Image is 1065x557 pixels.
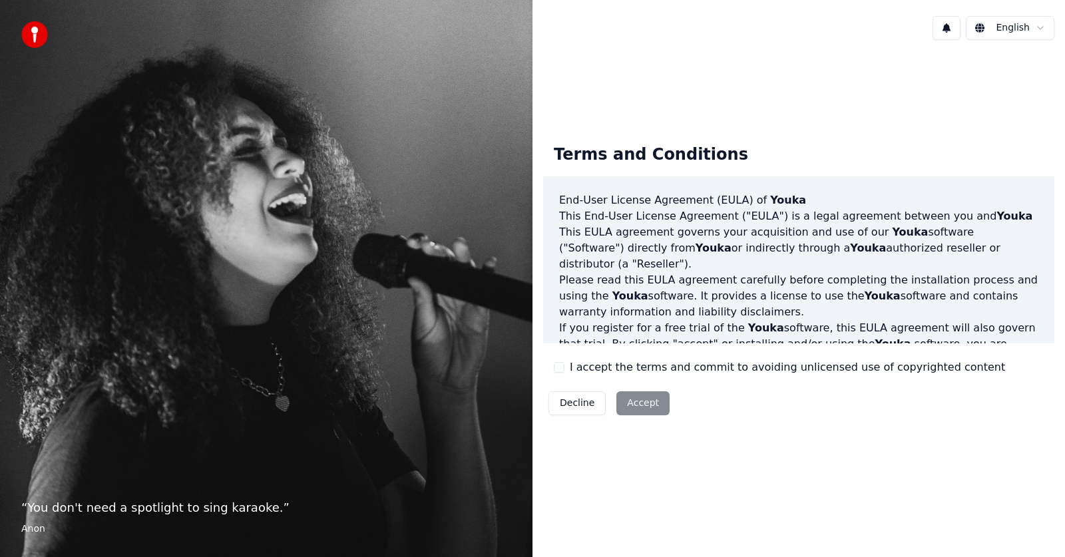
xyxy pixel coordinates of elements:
span: Youka [696,242,732,254]
span: Youka [996,210,1032,222]
p: This End-User License Agreement ("EULA") is a legal agreement between you and [559,208,1038,224]
p: If you register for a free trial of the software, this EULA agreement will also govern that trial... [559,320,1038,384]
h3: End-User License Agreement (EULA) of [559,192,1038,208]
span: Youka [612,289,648,302]
p: Please read this EULA agreement carefully before completing the installation process and using th... [559,272,1038,320]
span: Youka [865,289,901,302]
img: youka [21,21,48,48]
div: Terms and Conditions [543,134,759,176]
label: I accept the terms and commit to avoiding unlicensed use of copyrighted content [570,359,1005,375]
p: “ You don't need a spotlight to sing karaoke. ” [21,498,511,517]
span: Youka [748,321,784,334]
button: Decline [548,391,606,415]
span: Youka [875,337,911,350]
span: Youka [850,242,886,254]
span: Youka [770,194,806,206]
span: Youka [892,226,928,238]
footer: Anon [21,522,511,536]
p: This EULA agreement governs your acquisition and use of our software ("Software") directly from o... [559,224,1038,272]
